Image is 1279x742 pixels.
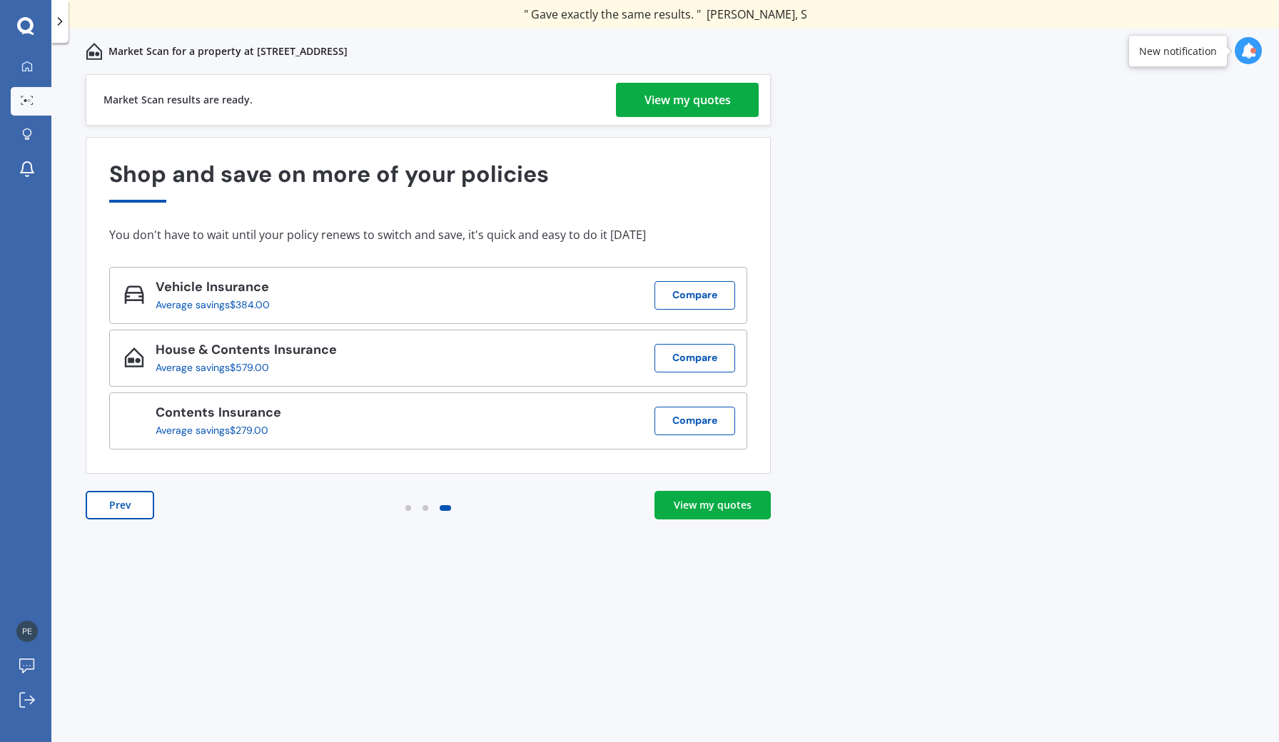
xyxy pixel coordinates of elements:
[654,407,735,435] button: Compare
[109,228,747,242] div: You don't have to wait until your policy renews to switch and save, it's quick and easy to do it ...
[16,621,38,642] img: 99776b24b211e8b8e9675fdcfea55323
[654,344,735,372] button: Compare
[124,285,144,305] img: Vehicle_icon
[156,342,337,362] div: House & Contents
[124,410,144,430] img: Contents_icon
[103,75,253,125] div: Market Scan results are ready.
[203,278,269,295] span: Insurance
[644,83,731,117] div: View my quotes
[674,498,752,512] div: View my quotes
[156,362,325,373] div: Average savings $579.00
[156,425,270,436] div: Average savings $279.00
[156,299,270,310] div: Average savings $384.00
[124,347,144,367] img: House & Contents_icon
[86,491,154,519] button: Prev
[215,404,281,421] span: Insurance
[654,281,735,310] button: Compare
[156,280,281,299] div: Vehicle
[156,405,281,425] div: Contents
[271,341,337,358] span: Insurance
[108,44,348,59] p: Market Scan for a property at [STREET_ADDRESS]
[109,161,747,202] div: Shop and save on more of your policies
[86,43,103,60] img: home-and-contents.b802091223b8502ef2dd.svg
[1139,44,1217,59] div: New notification
[654,491,771,519] a: View my quotes
[616,83,759,117] a: View my quotes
